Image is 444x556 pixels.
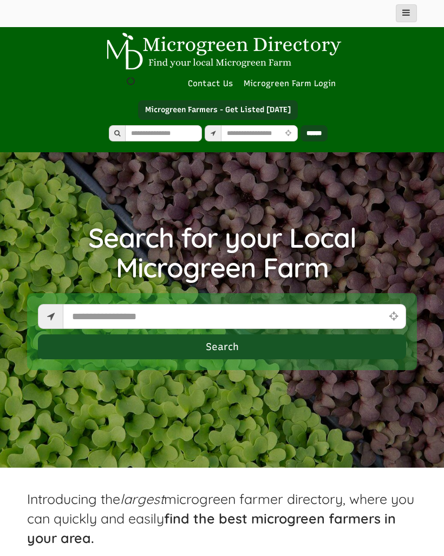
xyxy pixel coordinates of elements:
em: largest [120,490,164,507]
a: Microgreen Farm Login [244,78,341,89]
button: main_menu [396,4,417,22]
button: Search [38,334,406,359]
h1: Search for your Local Microgreen Farm [27,223,417,282]
i: Use Current Location [283,130,294,137]
a: Contact Us [182,78,238,89]
span: Introducing the microgreen farmer directory, where you can quickly and easily [27,490,414,546]
img: Microgreen Directory [100,33,344,70]
i: Use Current Location [387,311,401,321]
strong: find the best microgreen farmers in your area. [27,510,396,546]
a: Microgreen Farmers - Get Listed [DATE] [138,100,298,120]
